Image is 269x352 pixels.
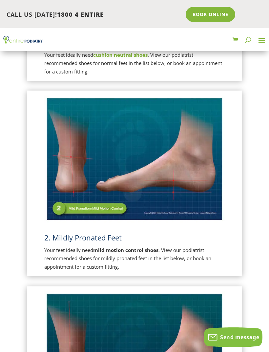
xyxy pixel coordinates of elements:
[93,52,148,58] a: cushion neutral shoes
[57,10,104,18] span: 1800 4 ENTIRE
[44,95,225,223] img: Mildly Pronated Feet - View Podiatrist Recommended Mild Motion Control Shoes
[204,327,262,347] button: Send message
[220,334,259,341] span: Send message
[93,247,158,253] strong: mild motion control shoes
[44,233,122,242] span: 2. Mildly Pronated Feet
[44,51,225,76] p: Your feet ideally need . View our podiatrist recommended shoes for normal feet in the list below,...
[186,7,235,22] a: Book Online
[44,246,225,271] p: Your feet ideally need . View our podiatrist recommended shoes for mildly pronated feet in the li...
[7,10,181,19] p: CALL US [DATE]!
